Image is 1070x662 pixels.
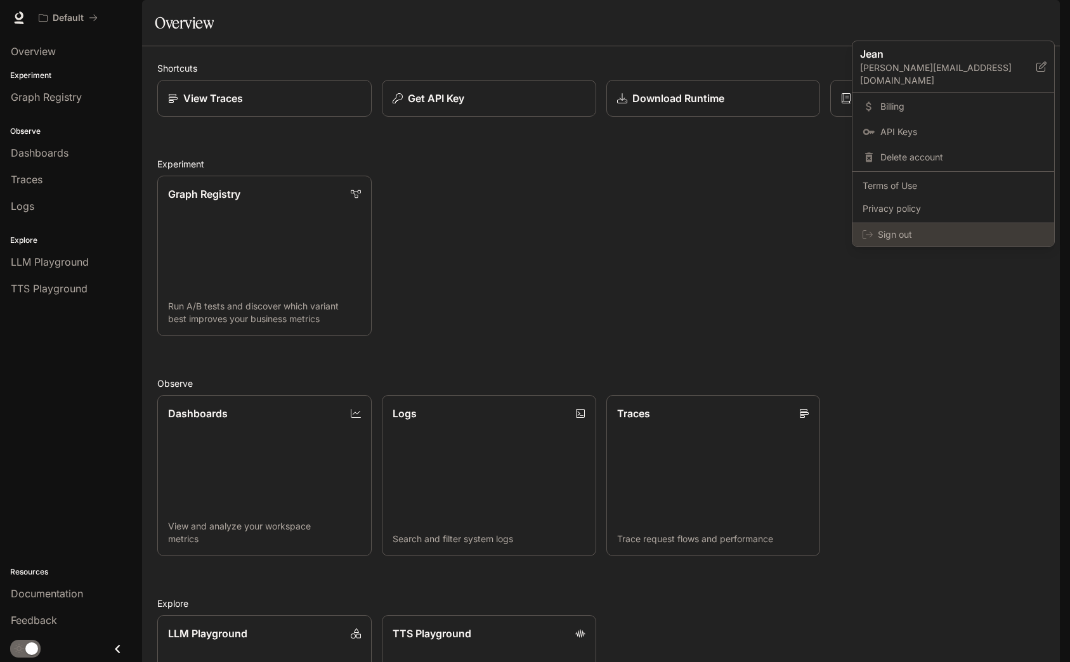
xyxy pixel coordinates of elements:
[863,179,1044,192] span: Terms of Use
[863,202,1044,215] span: Privacy policy
[852,223,1054,246] div: Sign out
[855,197,1052,220] a: Privacy policy
[855,174,1052,197] a: Terms of Use
[860,46,1016,62] p: Jean
[880,126,1044,138] span: API Keys
[860,62,1036,87] p: [PERSON_NAME][EMAIL_ADDRESS][DOMAIN_NAME]
[855,120,1052,143] a: API Keys
[855,146,1052,169] div: Delete account
[855,95,1052,118] a: Billing
[880,100,1044,113] span: Billing
[878,228,1044,241] span: Sign out
[852,41,1054,93] div: Jean[PERSON_NAME][EMAIL_ADDRESS][DOMAIN_NAME]
[880,151,1044,164] span: Delete account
